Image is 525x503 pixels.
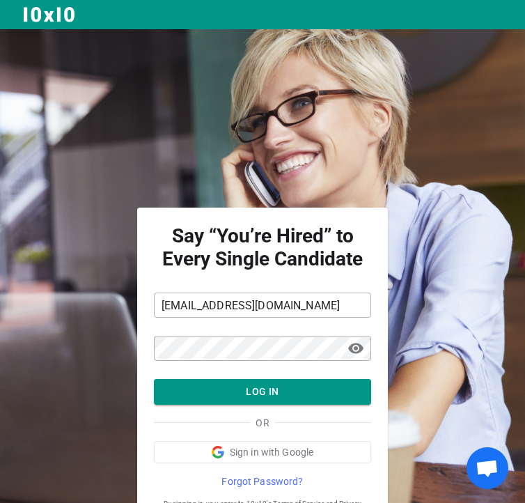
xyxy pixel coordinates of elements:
span: Sign in with Google [230,445,314,459]
strong: Say “You’re Hired” to Every Single Candidate [154,224,371,270]
span: OR [256,416,269,430]
button: Sign in with Google [154,441,371,463]
img: Logo [22,6,77,24]
span: Forgot Password? [221,474,303,488]
div: Open chat [467,447,508,489]
span: visibility [347,340,364,357]
input: Email Address* [154,294,371,316]
button: LOG IN [154,379,371,405]
a: Forgot Password? [154,474,371,488]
